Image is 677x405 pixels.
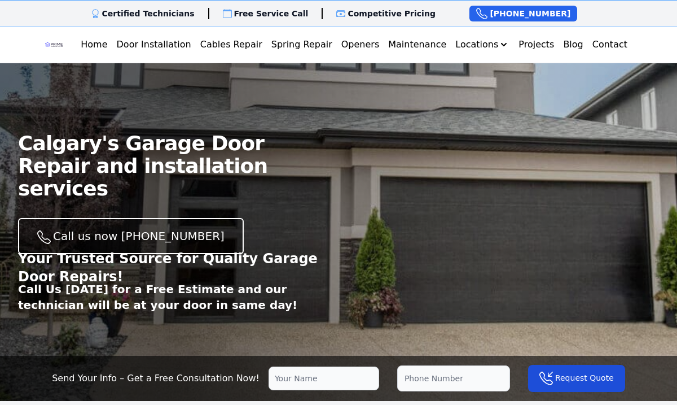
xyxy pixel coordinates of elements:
a: Spring Repair [267,33,337,56]
a: Home [76,33,112,56]
a: Blog [559,33,587,56]
p: Call Us [DATE] for a Free Estimate and our technician will be at your door in same day! [18,281,338,313]
button: Request Quote [528,365,625,392]
input: Phone Number [397,365,510,391]
a: Contact [588,33,632,56]
button: Locations [451,33,514,56]
a: Door Installation [112,33,196,56]
a: Cables Repair [196,33,267,56]
a: Projects [514,33,559,56]
a: Openers [337,33,384,56]
a: [PHONE_NUMBER] [469,6,577,21]
p: Free Service Call [234,8,309,19]
span: Calgary's Garage Door Repair and installation services [18,132,338,200]
p: Competitive Pricing [348,8,436,19]
a: Maintenance [384,33,451,56]
p: Your Trusted Source for Quality Garage Door Repairs! [18,250,338,286]
input: Your Name [269,367,379,390]
p: Certified Technicians [102,8,195,19]
img: Logo [45,36,63,54]
p: Send Your Info – Get a Free Consultation Now! [52,372,260,385]
a: Call us now [PHONE_NUMBER] [18,218,244,254]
